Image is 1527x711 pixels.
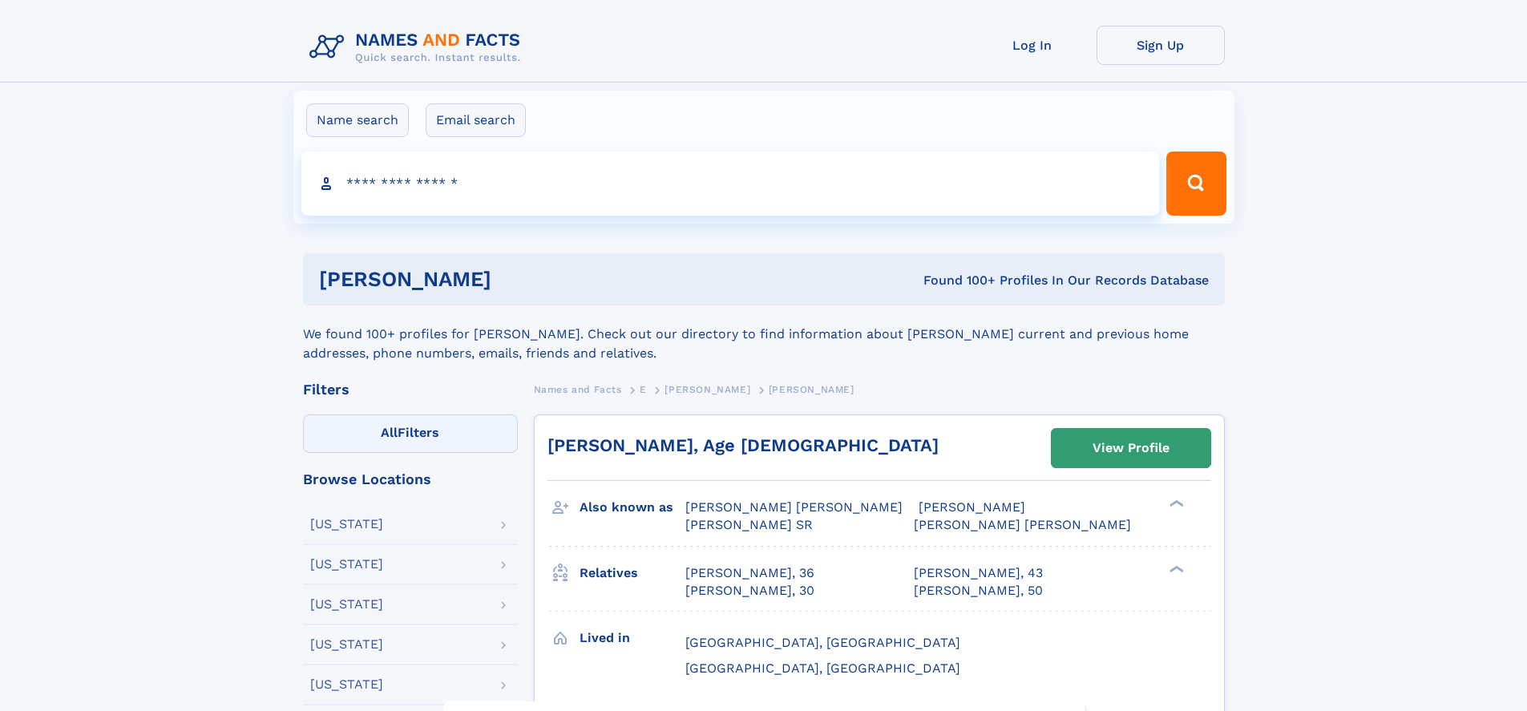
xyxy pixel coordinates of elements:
[685,582,814,600] a: [PERSON_NAME], 30
[769,384,854,395] span: [PERSON_NAME]
[381,425,398,440] span: All
[303,305,1225,363] div: We found 100+ profiles for [PERSON_NAME]. Check out our directory to find information about [PERS...
[665,379,750,399] a: [PERSON_NAME]
[580,560,685,587] h3: Relatives
[301,151,1160,216] input: search input
[310,558,383,571] div: [US_STATE]
[1052,429,1210,467] a: View Profile
[1165,499,1185,509] div: ❯
[1165,564,1185,574] div: ❯
[310,598,383,611] div: [US_STATE]
[1097,26,1225,65] a: Sign Up
[685,517,813,532] span: [PERSON_NAME] SR
[914,517,1131,532] span: [PERSON_NAME] [PERSON_NAME]
[310,678,383,691] div: [US_STATE]
[707,272,1209,289] div: Found 100+ Profiles In Our Records Database
[665,384,750,395] span: [PERSON_NAME]
[580,624,685,652] h3: Lived in
[640,384,647,395] span: E
[310,638,383,651] div: [US_STATE]
[319,269,708,289] h1: [PERSON_NAME]
[547,435,939,455] a: [PERSON_NAME], Age [DEMOGRAPHIC_DATA]
[640,379,647,399] a: E
[685,661,960,676] span: [GEOGRAPHIC_DATA], [GEOGRAPHIC_DATA]
[310,518,383,531] div: [US_STATE]
[1093,430,1169,467] div: View Profile
[303,26,534,69] img: Logo Names and Facts
[968,26,1097,65] a: Log In
[534,379,622,399] a: Names and Facts
[306,103,409,137] label: Name search
[685,564,814,582] a: [PERSON_NAME], 36
[303,414,518,453] label: Filters
[580,494,685,521] h3: Also known as
[685,499,903,515] span: [PERSON_NAME] [PERSON_NAME]
[919,499,1025,515] span: [PERSON_NAME]
[685,635,960,650] span: [GEOGRAPHIC_DATA], [GEOGRAPHIC_DATA]
[914,582,1043,600] a: [PERSON_NAME], 50
[303,472,518,487] div: Browse Locations
[303,382,518,397] div: Filters
[1166,151,1226,216] button: Search Button
[914,564,1043,582] a: [PERSON_NAME], 43
[426,103,526,137] label: Email search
